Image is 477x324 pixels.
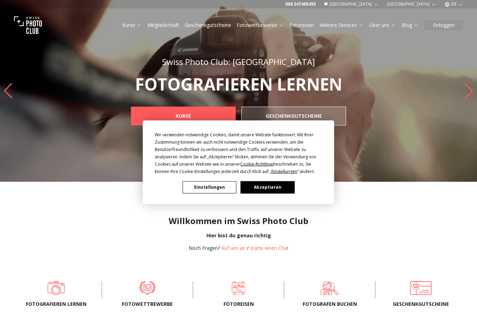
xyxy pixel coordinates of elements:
div: Wir verwenden notwendige Cookies, damit unsere Website funktioniert. Mit Ihrer Zustimmung können ... [155,131,322,175]
span: Einstellungen [271,168,297,174]
span: Cookie-Richtlinie [240,161,273,167]
button: Akzeptieren [241,181,294,193]
div: Cookie Consent Prompt [143,120,334,204]
button: Einstellungen [183,181,236,193]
